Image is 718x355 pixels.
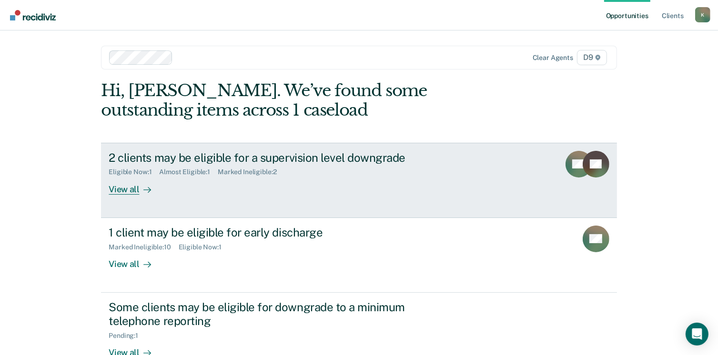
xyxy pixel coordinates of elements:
div: Almost Eligible : 1 [159,168,218,176]
div: Marked Ineligible : 10 [109,243,178,251]
a: 1 client may be eligible for early dischargeMarked Ineligible:10Eligible Now:1View all [101,218,617,293]
div: Eligible Now : 1 [179,243,229,251]
a: 2 clients may be eligible for a supervision level downgradeEligible Now:1Almost Eligible:1Marked ... [101,143,617,218]
img: Recidiviz [10,10,56,20]
div: Pending : 1 [109,332,146,340]
span: D9 [577,50,607,65]
div: Open Intercom Messenger [686,323,708,345]
div: Marked Ineligible : 2 [218,168,284,176]
button: Profile dropdown button [695,7,710,22]
div: 1 client may be eligible for early discharge [109,226,443,239]
div: View all [109,251,162,269]
div: 2 clients may be eligible for a supervision level downgrade [109,151,443,165]
div: Eligible Now : 1 [109,168,159,176]
div: K [695,7,710,22]
div: Hi, [PERSON_NAME]. We’ve found some outstanding items across 1 caseload [101,81,514,120]
div: Some clients may be eligible for downgrade to a minimum telephone reporting [109,300,443,328]
div: Clear agents [533,54,573,62]
div: View all [109,176,162,195]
